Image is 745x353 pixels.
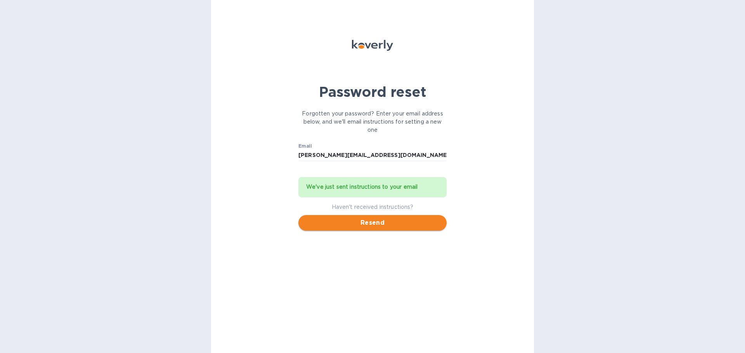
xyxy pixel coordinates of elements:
span: Resend [305,218,440,227]
input: Email [298,150,447,161]
p: Haven't received instructions? [298,203,447,211]
b: Password reset [319,83,426,100]
label: Email [298,144,312,149]
div: We've just sent instructions to your email [306,180,439,194]
img: Koverly [352,40,393,51]
p: Forgotten your password? Enter your email address below, and we'll email instructions for setting... [298,110,447,134]
button: Resend [298,215,447,231]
